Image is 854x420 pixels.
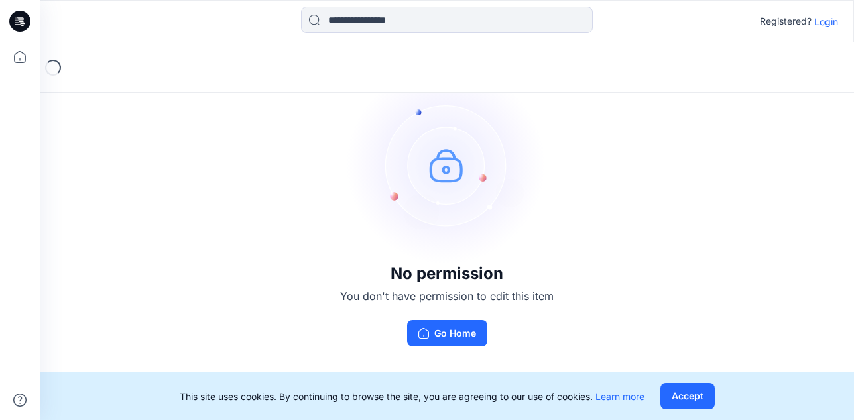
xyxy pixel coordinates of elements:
[407,320,487,346] button: Go Home
[814,15,838,28] p: Login
[760,13,812,29] p: Registered?
[660,383,715,409] button: Accept
[340,288,554,304] p: You don't have permission to edit this item
[595,391,644,402] a: Learn more
[347,66,546,264] img: no-perm.svg
[340,264,554,283] h3: No permission
[180,390,644,403] p: This site uses cookies. By continuing to browse the site, you are agreeing to our use of cookies.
